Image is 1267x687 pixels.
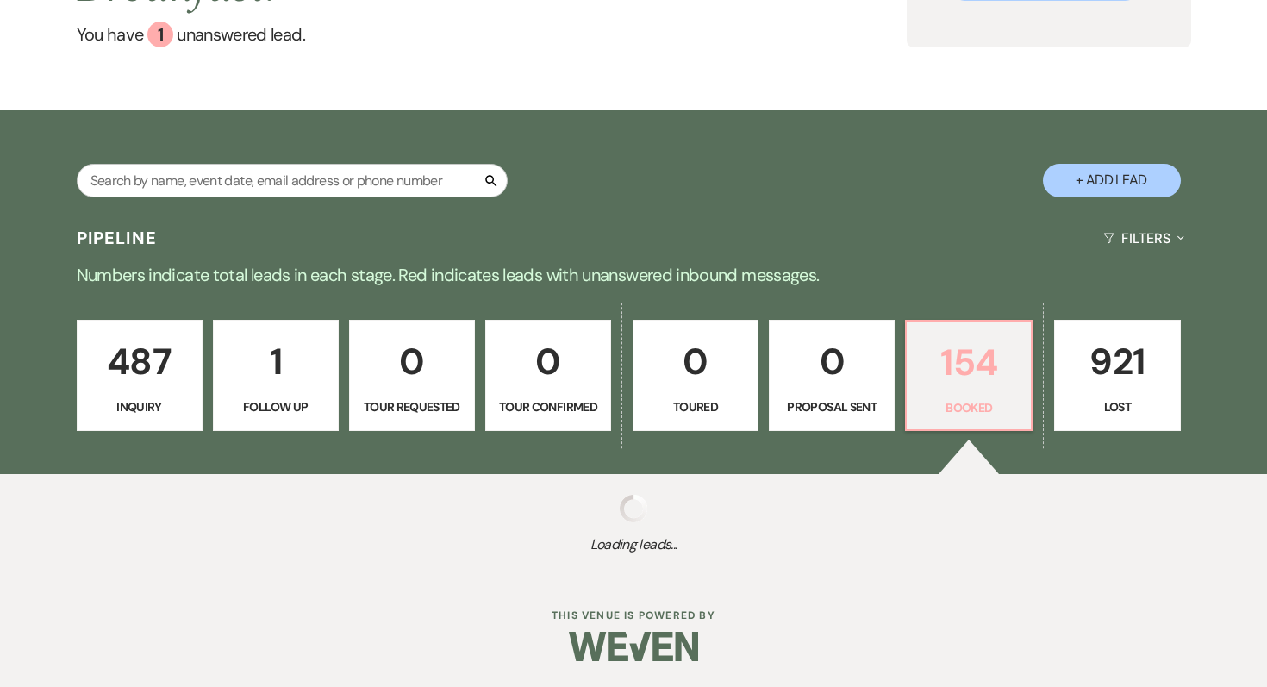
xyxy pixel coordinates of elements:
[64,534,1204,555] span: Loading leads...
[224,397,328,416] p: Follow Up
[769,320,895,432] a: 0Proposal Sent
[360,333,464,390] p: 0
[1054,320,1180,432] a: 921Lost
[77,226,158,250] h3: Pipeline
[213,320,339,432] a: 1Follow Up
[147,22,173,47] div: 1
[485,320,611,432] a: 0Tour Confirmed
[1065,397,1169,416] p: Lost
[360,397,464,416] p: Tour Requested
[917,334,1020,391] p: 154
[496,333,600,390] p: 0
[1065,333,1169,390] p: 921
[77,320,203,432] a: 487Inquiry
[349,320,475,432] a: 0Tour Requested
[620,495,647,522] img: loading spinner
[496,397,600,416] p: Tour Confirmed
[1043,164,1181,197] button: + Add Lead
[633,320,758,432] a: 0Toured
[224,333,328,390] p: 1
[1096,215,1190,261] button: Filters
[780,397,883,416] p: Proposal Sent
[917,398,1020,417] p: Booked
[780,333,883,390] p: 0
[644,397,747,416] p: Toured
[905,320,1033,432] a: 154Booked
[644,333,747,390] p: 0
[77,164,508,197] input: Search by name, event date, email address or phone number
[77,22,908,47] a: You have 1 unanswered lead.
[13,261,1254,289] p: Numbers indicate total leads in each stage. Red indicates leads with unanswered inbound messages.
[88,397,191,416] p: Inquiry
[88,333,191,390] p: 487
[569,616,698,677] img: Weven Logo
